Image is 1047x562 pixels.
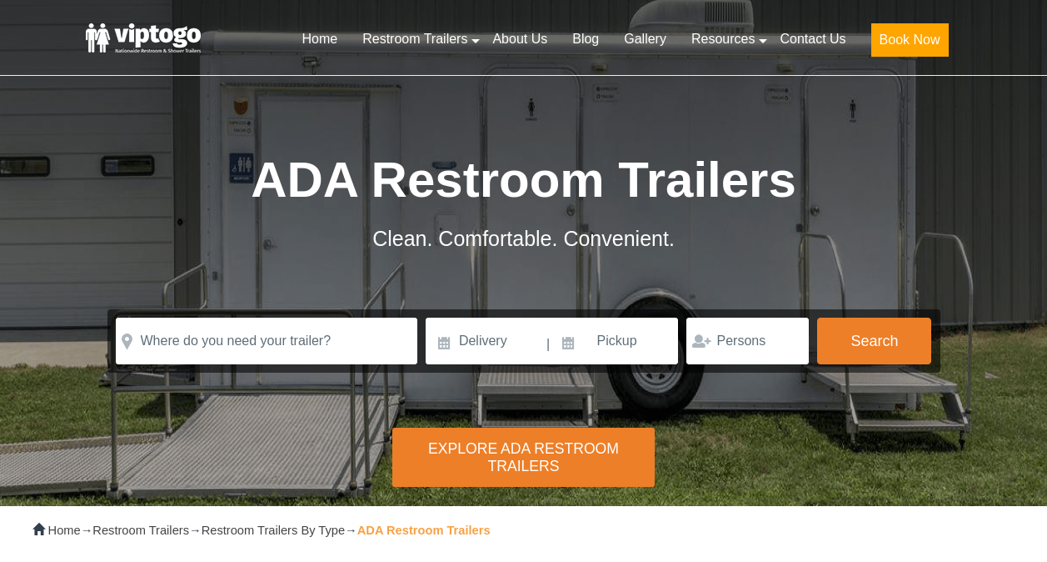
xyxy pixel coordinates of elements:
strong: ADA Restroom Trailers [357,524,491,537]
a: Home [289,21,350,58]
div: Explore ADA Restroom Trailers [392,428,654,487]
input: Pickup [552,318,679,364]
button: Search [817,318,931,364]
span: Clean. Comfortable. Convenient. [372,227,675,250]
a: Book Now [859,21,961,67]
button: Book Now [871,23,949,57]
span: ADA Restroom Trailers [251,152,796,208]
input: Persons [686,318,809,364]
a: Home [48,524,81,537]
input: Where do you need your trailer? [116,318,417,364]
a: About Us [480,21,560,58]
a: Restroom Trailers By Type [202,524,345,537]
span: | [546,318,550,371]
a: Gallery [611,21,679,58]
a: Restroom Trailers [92,524,189,537]
a: Blog [560,21,611,58]
a: Resources [679,21,767,58]
span: → → → [48,524,491,537]
a: Contact Us [767,21,858,58]
a: Restroom Trailers [350,21,480,58]
input: Delivery [426,318,545,364]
